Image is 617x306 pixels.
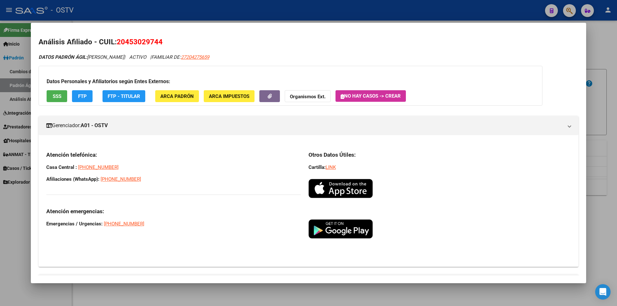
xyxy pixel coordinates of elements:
[155,90,199,102] button: ARCA Padrón
[341,93,401,99] span: No hay casos -> Crear
[290,94,326,100] strong: Organismos Ext.
[39,274,578,293] mat-expansion-panel-header: Datos de Empadronamiento
[46,176,99,182] strong: Afiliaciones (WhatsApp):
[46,221,103,227] strong: Emergencias / Urgencias:
[181,54,209,60] span: 27204275659
[81,122,108,129] strong: A01 - OSTV
[326,164,336,170] a: LINK
[46,151,301,158] h3: Atención telefónica:
[285,90,331,102] button: Organismos Ext.
[78,93,87,99] span: FTP
[117,38,163,46] span: 20453029744
[39,135,578,267] div: Gerenciador:A01 - OSTV
[101,176,141,182] a: [PHONE_NUMBER]
[151,54,209,60] span: FAMILIAR DE:
[308,164,326,170] strong: Cartilla:
[335,90,406,102] button: No hay casos -> Crear
[39,37,578,48] h2: Análisis Afiliado - CUIL:
[53,93,61,99] span: SSS
[46,122,563,129] mat-panel-title: Gerenciador:
[47,78,534,85] h3: Datos Personales y Afiliatorios según Entes Externos:
[308,151,571,158] h3: Otros Datos Útiles:
[204,90,255,102] button: ARCA Impuestos
[47,90,67,102] button: SSS
[308,179,373,198] img: logo-app-store
[39,54,87,60] strong: DATOS PADRÓN ÁGIL:
[72,90,93,102] button: FTP
[308,219,373,239] img: logo-play-store
[39,54,124,60] span: [PERSON_NAME]
[209,93,249,99] span: ARCA Impuestos
[160,93,194,99] span: ARCA Padrón
[39,116,578,135] mat-expansion-panel-header: Gerenciador:A01 - OSTV
[78,164,119,170] a: [PHONE_NUMBER]
[103,90,145,102] button: FTP - Titular
[108,93,140,99] span: FTP - Titular
[39,54,209,60] i: | ACTIVO |
[46,208,301,215] h3: Atención emergencias:
[104,221,144,227] a: [PHONE_NUMBER]
[46,164,77,170] strong: Casa Central :
[595,284,611,300] div: Open Intercom Messenger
